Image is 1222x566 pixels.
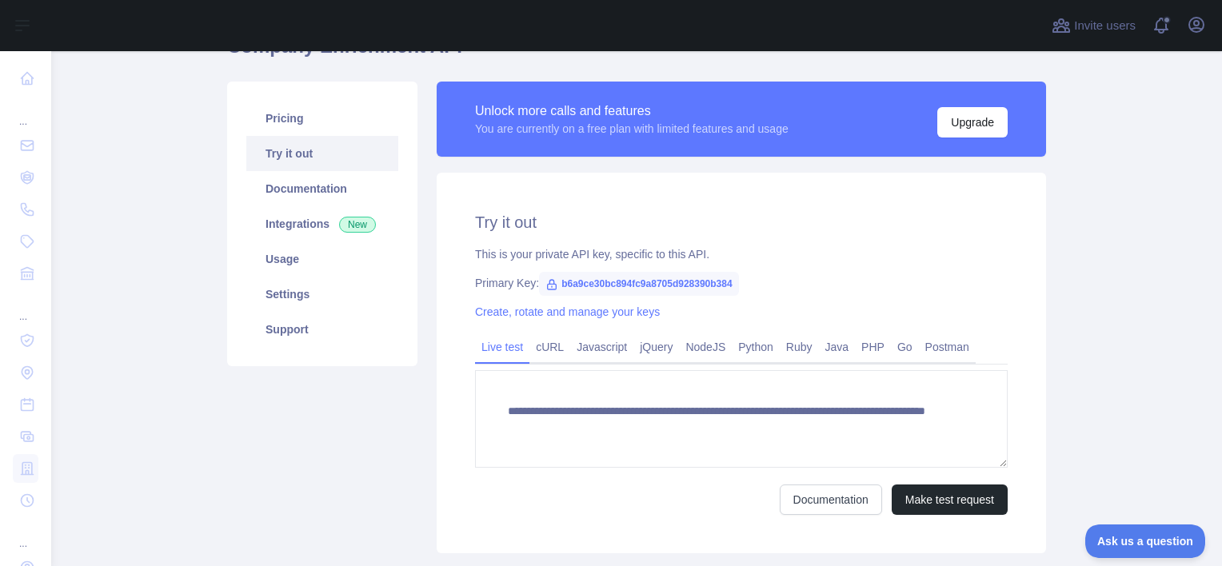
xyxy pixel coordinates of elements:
[732,334,780,360] a: Python
[819,334,856,360] a: Java
[539,272,739,296] span: b6a9ce30bc894fc9a8705d928390b384
[937,107,1008,138] button: Upgrade
[246,312,398,347] a: Support
[475,305,660,318] a: Create, rotate and manage your keys
[855,334,891,360] a: PHP
[570,334,633,360] a: Javascript
[892,484,1008,515] button: Make test request
[475,102,789,121] div: Unlock more calls and features
[475,121,789,137] div: You are currently on a free plan with limited features and usage
[475,334,529,360] a: Live test
[227,34,1046,72] h1: Company Enrichment API
[475,211,1008,233] h2: Try it out
[1048,13,1139,38] button: Invite users
[246,277,398,312] a: Settings
[475,246,1008,262] div: This is your private API key, specific to this API.
[13,291,38,323] div: ...
[780,484,882,515] a: Documentation
[633,334,679,360] a: jQuery
[246,171,398,206] a: Documentation
[475,275,1008,291] div: Primary Key:
[246,136,398,171] a: Try it out
[13,518,38,550] div: ...
[246,101,398,136] a: Pricing
[1074,17,1136,35] span: Invite users
[891,334,919,360] a: Go
[780,334,819,360] a: Ruby
[529,334,570,360] a: cURL
[679,334,732,360] a: NodeJS
[919,334,976,360] a: Postman
[1085,524,1206,558] iframe: Toggle Customer Support
[13,96,38,128] div: ...
[339,217,376,233] span: New
[246,241,398,277] a: Usage
[246,206,398,241] a: Integrations New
